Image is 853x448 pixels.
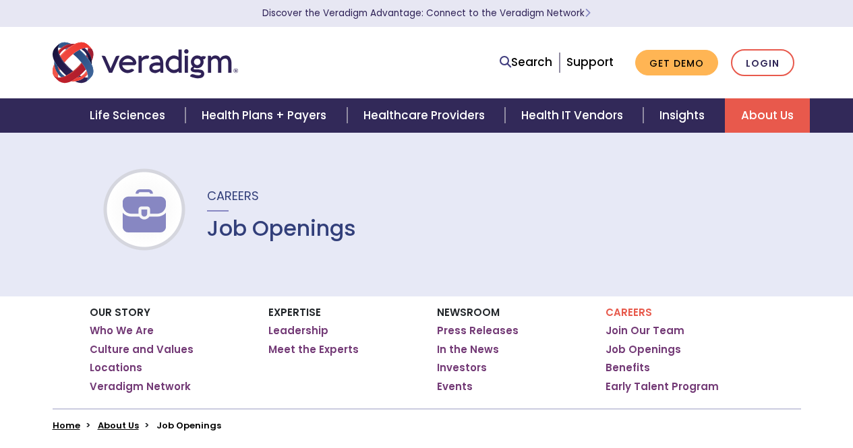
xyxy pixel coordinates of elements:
img: Veradigm logo [53,40,238,85]
a: Get Demo [635,50,718,76]
a: Locations [90,361,142,375]
a: Culture and Values [90,343,194,356]
a: Login [731,49,794,77]
a: Meet the Experts [268,343,359,356]
a: Join Our Team [606,324,684,338]
a: Veradigm Network [90,380,191,393]
a: Early Talent Program [606,380,719,393]
a: Investors [437,361,487,375]
a: Healthcare Providers [347,98,505,133]
a: In the News [437,343,499,356]
a: Events [437,380,473,393]
a: Benefits [606,361,650,375]
a: Who We Are [90,324,154,338]
a: Support [566,54,614,70]
h1: Job Openings [207,216,356,241]
span: Learn More [585,7,591,20]
a: Job Openings [606,343,681,356]
a: About Us [725,98,810,133]
a: About Us [98,419,139,432]
a: Press Releases [437,324,519,338]
a: Insights [643,98,725,133]
a: Life Sciences [73,98,185,133]
a: Search [500,53,552,71]
a: Health IT Vendors [505,98,643,133]
span: Careers [207,187,259,204]
a: Leadership [268,324,328,338]
a: Discover the Veradigm Advantage: Connect to the Veradigm NetworkLearn More [262,7,591,20]
a: Health Plans + Payers [185,98,347,133]
a: Home [53,419,80,432]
